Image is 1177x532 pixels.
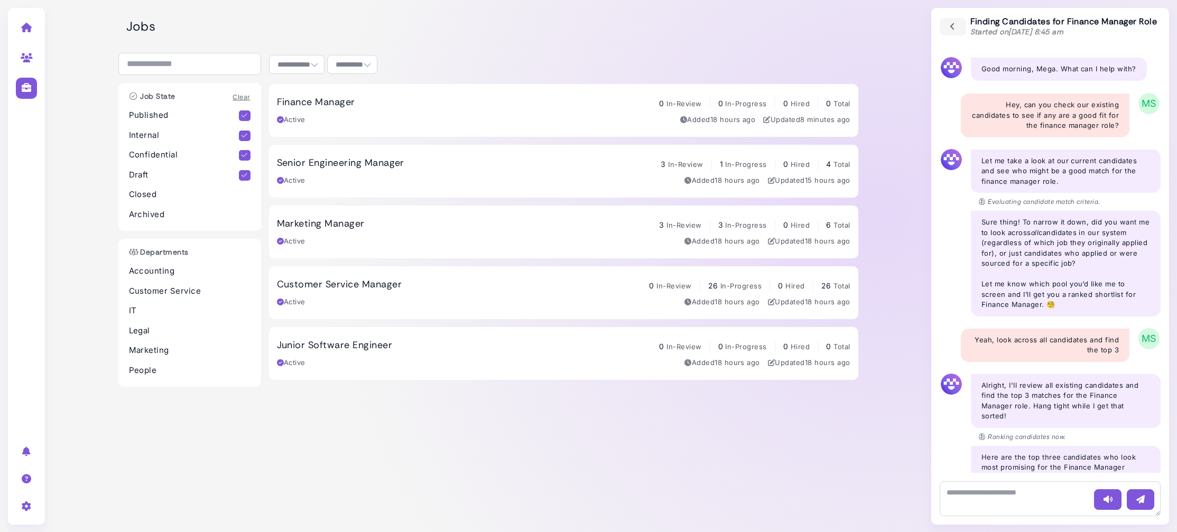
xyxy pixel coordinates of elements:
span: In-Progress [725,99,766,108]
h3: Job State [124,92,181,101]
span: 0 [783,99,788,108]
time: Aug 28, 2025 [805,297,850,306]
span: In-Progress [725,342,766,351]
p: Marketing [129,344,251,357]
div: Good morning, Mega. What can I help with? [971,58,1147,81]
a: Marketing Manager 3 In-Review 3 In-Progress 0 Hired 6 Total Active Added18 hours ago Updated18 ho... [269,206,858,258]
span: 0 [826,99,831,108]
span: MS [1138,93,1160,114]
h3: Senior Engineering Manager [277,157,404,169]
p: Legal [129,325,251,337]
p: Closed [129,189,251,201]
div: Added [684,236,760,247]
span: 3 [659,220,664,229]
span: Hired [791,221,810,229]
p: Internal [129,129,239,142]
p: Ranking candidates now. [979,432,1066,442]
span: 26 [708,281,718,290]
p: IT [129,305,251,317]
div: Updated [768,175,850,186]
time: Aug 28, 2025 [715,237,760,245]
time: Aug 28, 2025 [805,176,850,184]
p: Let me take a look at our current candidates and see who might be a good match for the finance ma... [981,156,1150,187]
span: In-Review [656,282,691,290]
span: Total [833,99,850,108]
span: 0 [718,99,723,108]
span: In-Review [666,99,701,108]
div: Added [684,297,760,307]
span: 1 [720,160,723,169]
span: Total [833,221,850,229]
div: Added [684,358,760,368]
span: In-Review [668,160,703,169]
h3: Marketing Manager [277,218,365,230]
h3: Customer Service Manager [277,279,402,291]
span: In-Progress [725,160,766,169]
span: 0 [783,220,788,229]
span: 0 [659,99,664,108]
span: 0 [783,342,788,351]
time: Aug 28, 2025 [715,297,760,306]
div: Active [277,297,305,307]
span: 0 [649,281,654,290]
span: In-Review [666,342,701,351]
span: Total [833,282,850,290]
span: MS [1138,328,1160,349]
time: Aug 28, 2025 [715,358,760,367]
span: Started on [970,27,1064,36]
span: 0 [778,281,783,290]
span: In-Progress [720,282,762,290]
div: Updated [768,236,850,247]
span: Hired [785,282,804,290]
span: 6 [826,220,831,229]
p: Evaluating candidate match criteria. [979,197,1100,207]
div: Active [277,175,305,186]
p: Customer Service [129,285,251,297]
h2: Jobs [126,19,858,34]
div: Updated [763,115,850,125]
a: Junior Software Engineer 0 In-Review 0 In-Progress 0 Hired 0 Total Active Added18 hours ago Updat... [269,327,858,380]
div: Hey, can you check our existing candidates to see if any are a good fit for the finance manager r... [961,94,1129,137]
div: Updated [768,297,850,307]
time: Aug 28, 2025 [710,115,756,124]
time: [DATE] 8:45 am [1008,27,1063,36]
span: 0 [659,342,664,351]
p: Published [129,109,239,122]
time: Aug 28, 2025 [715,176,760,184]
span: 26 [821,281,831,290]
a: Customer Service Manager 0 In-Review 26 In-Progress 0 Hired 26 Total Active Added18 hours ago Upd... [269,266,858,319]
h3: Junior Software Engineer [277,340,393,351]
span: 3 [661,160,665,169]
time: Aug 28, 2025 [805,237,850,245]
span: In-Review [666,221,701,229]
span: Total [833,342,850,351]
span: 3 [718,220,723,229]
div: Added [684,175,760,186]
span: 0 [718,342,723,351]
p: Here are the top three candidates who look most promising for the Finance Manager opening, based ... [981,452,1150,483]
span: In-Progress [725,221,766,229]
span: Hired [791,99,810,108]
h3: Departments [124,248,194,257]
div: Yeah, look across all candidates and find the top 3 [961,329,1129,362]
a: Senior Engineering Manager 3 In-Review 1 In-Progress 0 Hired 4 Total Active Added18 hours ago Upd... [269,145,858,198]
span: 0 [783,160,788,169]
span: Total [833,160,850,169]
p: Sure thing! To narrow it down, did you want me to look across candidates in our system (regardles... [981,217,1150,310]
a: Clear [233,93,250,101]
p: People [129,365,251,377]
p: Confidential [129,149,239,161]
div: Updated [768,358,850,368]
time: Aug 28, 2025 [805,358,850,367]
span: Hired [791,342,810,351]
span: 0 [826,342,831,351]
p: Draft [129,169,239,181]
div: Finding Candidates for Finance Manager Role [970,16,1157,37]
h3: Finance Manager [277,97,355,108]
div: Active [277,236,305,247]
time: Aug 29, 2025 [800,115,850,124]
span: 4 [826,160,831,169]
em: all [1031,228,1039,237]
p: Accounting [129,265,251,277]
span: Hired [791,160,810,169]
